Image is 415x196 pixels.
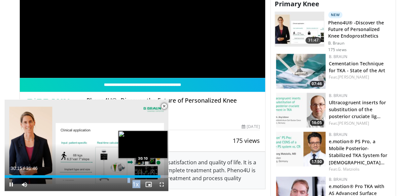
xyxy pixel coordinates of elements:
[118,131,168,158] img: image.jpeg
[328,12,343,18] p: New
[329,99,386,119] a: Ultracogruent inserts for substitution of the posterior cruciate lig…
[338,74,369,80] a: [PERSON_NAME]
[5,99,168,191] video-js: Video Player
[310,81,324,87] span: 07:46
[329,166,390,172] div: Feat.
[5,175,168,178] div: Progress Bar
[157,99,171,113] button: Close
[328,41,392,46] p: B. Braun
[5,178,18,191] button: Pause
[329,60,386,74] a: Cementation Technique for TKA - State of the Art
[329,54,347,59] a: B. Braun
[276,93,326,127] a: 16:05
[18,178,31,191] button: Mute
[233,137,260,145] span: 175 views
[275,12,392,52] a: 31:47 New Pheno4U® -Discover the Future of Personalized Knee Endoprosthetics B. Braun 175 views
[23,166,25,171] span: /
[329,177,347,182] a: B. Braun
[275,12,324,46] img: 2c749dd2-eaed-4ec0-9464-a41d4cc96b76.150x105_q85_crop-smart_upscale.jpg
[329,138,388,165] a: e.motion® PS Pro, a Mobile Posterior-Stabilized TKA System for [DEMOGRAPHIC_DATA]…
[129,178,142,191] button: Playback Rate
[338,120,369,126] a: [PERSON_NAME]
[276,132,326,166] a: 17:50
[86,114,259,120] div: By
[329,93,347,98] a: B. Braun
[338,166,360,172] a: G. Matziolis
[11,166,22,171] span: 30:15
[329,74,390,80] div: Feat.
[276,54,326,88] img: dde44b06-5141-4670-b072-a706a16e8b8f.jpg.150x105_q85_crop-smart_upscale.jpg
[305,37,321,44] span: 31:47
[329,132,347,137] a: B. Braun
[328,47,347,52] p: 175 views
[26,166,38,171] span: 31:46
[329,120,390,126] div: Feat.
[310,120,324,126] span: 16:05
[25,97,79,113] img: B. Braun
[86,97,259,111] h4: Pheno4U® -Discover the Future of Personalized Knee Endoprosthetics
[242,124,259,130] div: [DATE]
[328,19,392,39] h3: Pheno4U® -Discover the Future of Personalized Knee Endoprosthetics
[142,178,155,191] button: Enable picture-in-picture mode
[310,159,324,165] span: 17:50
[276,132,326,166] img: 736b5b8a-67fc-4bd0-84e2-6e087e871c91.jpg.150x105_q85_crop-smart_upscale.jpg
[276,54,326,88] a: 07:46
[276,93,326,127] img: a8b7e5a2-25ca-4276-8f35-b38cb9d0b86e.jpg.150x105_q85_crop-smart_upscale.jpg
[155,178,168,191] button: Fullscreen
